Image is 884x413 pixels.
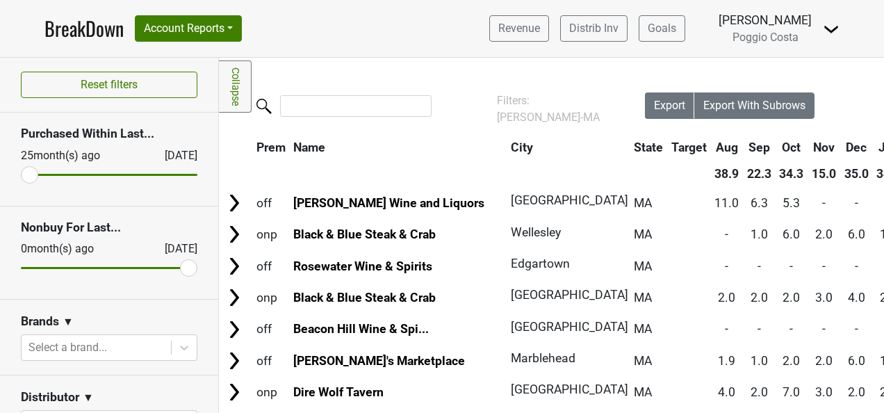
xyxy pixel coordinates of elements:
[783,385,800,399] span: 7.0
[639,15,685,42] a: Goals
[783,227,800,241] span: 6.0
[21,220,197,235] h3: Nonbuy For Last...
[714,196,739,210] span: 11.0
[732,31,799,44] span: Poggio Costa
[511,225,561,239] span: Wellesley
[634,322,652,336] span: MA
[776,135,808,160] th: Oct: activate to sort column ascending
[489,15,549,42] a: Revenue
[21,241,131,257] div: 0 month(s) ago
[694,92,815,119] button: Export With Subrows
[751,227,768,241] span: 1.0
[293,354,465,368] a: [PERSON_NAME]'s Marketplace
[152,147,197,164] div: [DATE]
[789,322,793,336] span: -
[671,140,707,154] span: Target
[634,385,652,399] span: MA
[634,259,652,273] span: MA
[711,135,742,160] th: Aug: activate to sort column ascending
[751,385,768,399] span: 2.0
[293,259,432,273] a: Rosewater Wine & Spirits
[224,287,245,308] img: Arrow right
[224,350,245,371] img: Arrow right
[855,322,858,336] span: -
[776,161,808,186] th: 34.3
[855,196,858,210] span: -
[511,382,628,396] span: [GEOGRAPHIC_DATA]
[511,257,570,270] span: Edgartown
[848,227,865,241] span: 6.0
[718,385,735,399] span: 4.0
[253,188,289,218] td: off
[21,127,197,141] h3: Purchased Within Last...
[783,196,800,210] span: 5.3
[219,60,252,113] a: Collapse
[815,354,833,368] span: 2.0
[224,319,245,340] img: Arrow right
[719,11,812,29] div: [PERSON_NAME]
[224,382,245,403] img: Arrow right
[560,15,628,42] a: Distrib Inv
[220,135,252,160] th: &nbsp;: activate to sort column ascending
[634,196,652,210] span: MA
[253,135,289,160] th: Prem: activate to sort column ascending
[83,389,94,406] span: ▼
[815,385,833,399] span: 3.0
[815,291,833,305] span: 3.0
[135,15,242,42] button: Account Reports
[848,385,865,399] span: 2.0
[718,354,735,368] span: 1.9
[789,259,793,273] span: -
[293,196,484,210] a: [PERSON_NAME] Wine and Liquors
[725,227,728,241] span: -
[253,220,289,250] td: onp
[783,291,800,305] span: 2.0
[634,354,652,368] span: MA
[634,227,652,241] span: MA
[293,322,429,336] a: Beacon Hill Wine & Spi...
[630,135,666,160] th: State: activate to sort column ascending
[823,21,840,38] img: Dropdown Menu
[293,291,436,305] a: Black & Blue Steak & Crab
[841,161,872,186] th: 35.0
[253,251,289,281] td: off
[293,227,436,241] a: Black & Blue Steak & Crab
[808,135,840,160] th: Nov: activate to sort column ascending
[21,147,131,164] div: 25 month(s) ago
[511,288,628,302] span: [GEOGRAPHIC_DATA]
[21,314,59,329] h3: Brands
[751,354,768,368] span: 1.0
[224,256,245,277] img: Arrow right
[256,140,286,154] span: Prem
[511,193,628,207] span: [GEOGRAPHIC_DATA]
[634,291,652,305] span: MA
[758,322,761,336] span: -
[751,196,768,210] span: 6.3
[848,354,865,368] span: 6.0
[511,351,575,365] span: Marblehead
[703,99,805,112] span: Export With Subrows
[822,322,826,336] span: -
[815,227,833,241] span: 2.0
[841,135,872,160] th: Dec: activate to sort column ascending
[751,291,768,305] span: 2.0
[725,259,728,273] span: -
[808,161,840,186] th: 15.0
[152,241,197,257] div: [DATE]
[253,378,289,407] td: onp
[224,224,245,245] img: Arrow right
[758,259,761,273] span: -
[224,193,245,213] img: Arrow right
[497,92,606,126] div: Filters:
[783,354,800,368] span: 2.0
[848,291,865,305] span: 4.0
[21,72,197,98] button: Reset filters
[711,161,742,186] th: 38.9
[21,390,79,405] h3: Distributor
[293,385,384,399] a: Dire Wolf Tavern
[253,346,289,375] td: off
[497,111,600,124] span: [PERSON_NAME]-MA
[725,322,728,336] span: -
[744,161,775,186] th: 22.3
[63,314,74,330] span: ▼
